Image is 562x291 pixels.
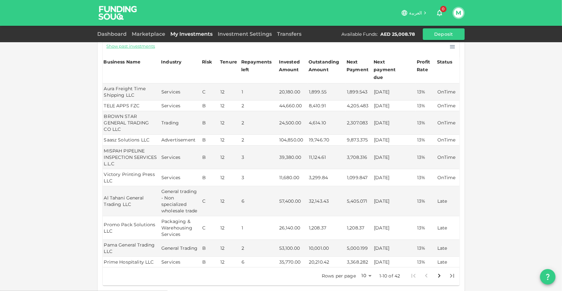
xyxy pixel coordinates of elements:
[446,269,459,282] button: Go to last page
[433,6,446,19] button: 0
[373,101,416,111] td: [DATE]
[373,216,416,240] td: [DATE]
[201,186,219,216] td: C
[433,269,446,282] button: Go to next page
[308,240,346,257] td: 10,001.00
[219,240,240,257] td: 12
[219,186,240,216] td: 12
[308,101,346,111] td: 8,410.91
[373,186,416,216] td: [DATE]
[201,257,219,267] td: B
[416,216,436,240] td: 13%
[346,146,373,169] td: 3,708.316
[278,135,308,145] td: 104,850.00
[374,58,406,81] div: Next payment due
[308,169,346,186] td: 3,299.84
[279,58,307,73] div: Invested Amount
[240,169,278,186] td: 3
[416,240,436,257] td: 13%
[160,216,201,240] td: Packaging & Warehousing Services
[103,111,160,135] td: BROWN STAR GENERAL TRADING CO LLC
[309,58,341,73] div: Outstanding Amount
[308,146,346,169] td: 11,124.61
[436,135,460,145] td: OnTime
[220,58,237,66] div: Tenure
[278,169,308,186] td: 11,680.00
[308,186,346,216] td: 32,143.43
[161,58,181,66] div: Industry
[98,31,129,37] a: Dashboard
[104,58,141,66] div: Business Name
[240,257,278,267] td: 6
[103,169,160,186] td: Victory Printing Press LLC
[373,146,416,169] td: [DATE]
[219,257,240,267] td: 12
[416,257,436,267] td: 13%
[219,146,240,169] td: 12
[437,58,453,66] div: Status
[409,10,422,16] span: العربية
[436,257,460,267] td: Late
[278,186,308,216] td: 57,400.00
[219,169,240,186] td: 12
[436,216,460,240] td: Late
[436,169,460,186] td: OnTime
[322,273,356,279] p: Rows per page
[308,135,346,145] td: 19,746.70
[103,186,160,216] td: Al Tahani General Trading LLC
[160,257,201,267] td: Services
[346,135,373,145] td: 9,873.375
[373,111,416,135] td: [DATE]
[342,31,378,37] div: Available Funds :
[201,169,219,186] td: B
[160,101,201,111] td: Services
[201,101,219,111] td: B
[346,216,373,240] td: 1,208.37
[358,271,374,280] div: 10
[241,58,273,73] div: Repayments left
[379,273,400,279] p: 1-10 of 42
[346,101,373,111] td: 4,205.483
[201,240,219,257] td: B
[240,135,278,145] td: 2
[103,216,160,240] td: Promo Pack Solutions LLC
[103,83,160,101] td: Aura Freight Time Shipping LLC
[278,83,308,101] td: 20,180.00
[160,83,201,101] td: Services
[240,216,278,240] td: 1
[454,8,463,18] button: M
[540,269,556,285] button: question
[381,31,415,37] div: AED 25,008.78
[436,83,460,101] td: OnTime
[240,186,278,216] td: 6
[160,169,201,186] td: Services
[416,101,436,111] td: 13%
[423,28,465,40] button: Deposit
[346,111,373,135] td: 2,307.083
[201,83,219,101] td: C
[373,240,416,257] td: [DATE]
[107,43,155,49] span: Show past investments
[346,240,373,257] td: 5,000.199
[436,186,460,216] td: Late
[160,146,201,169] td: Services
[201,135,219,145] td: B
[416,135,436,145] td: 13%
[436,146,460,169] td: OnTime
[160,135,201,145] td: Advertisement
[346,169,373,186] td: 1,099.847
[278,257,308,267] td: 35,770.00
[308,83,346,101] td: 1,899.55
[278,216,308,240] td: 26,140.00
[219,83,240,101] td: 12
[416,169,436,186] td: 13%
[278,101,308,111] td: 44,660.00
[129,31,168,37] a: Marketplace
[373,257,416,267] td: [DATE]
[160,186,201,216] td: General trading - Non specialized wholesale trade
